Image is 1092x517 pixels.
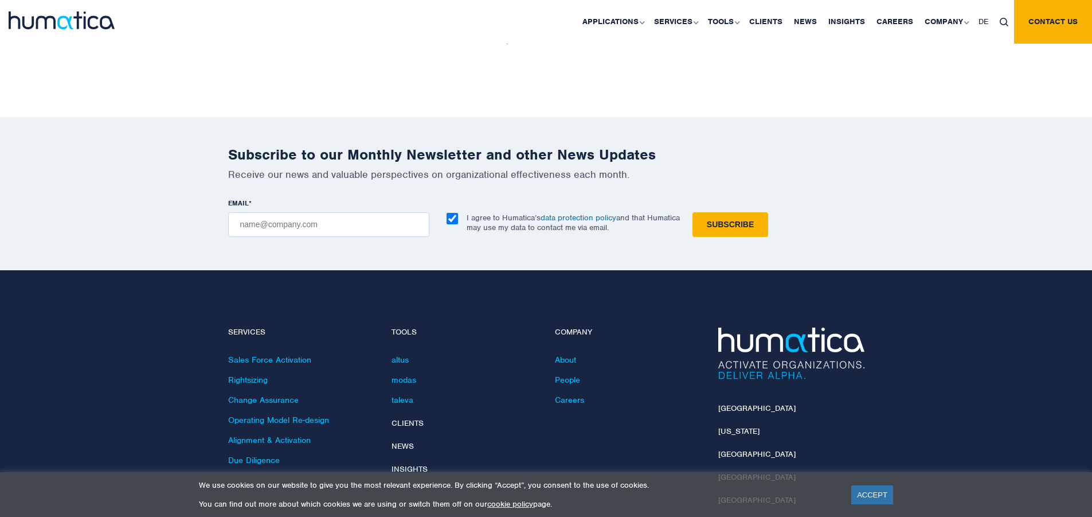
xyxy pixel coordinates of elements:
[718,328,864,379] img: Humatica
[555,328,701,337] h4: Company
[228,455,280,465] a: Due Diligence
[718,449,796,459] a: [GEOGRAPHIC_DATA]
[199,499,837,509] p: You can find out more about which cookies we are using or switch them off on our page.
[555,395,584,405] a: Careers
[851,485,893,504] a: ACCEPT
[228,328,374,337] h4: Services
[392,441,414,451] a: News
[392,464,428,474] a: Insights
[541,213,616,223] a: data protection policy
[447,213,458,224] input: I agree to Humatica’sdata protection policyand that Humatica may use my data to contact me via em...
[555,355,576,365] a: About
[718,426,760,436] a: [US_STATE]
[392,328,538,337] h4: Tools
[1000,18,1008,26] img: search_icon
[199,480,837,490] p: We use cookies on our website to give you the most relevant experience. By clicking “Accept”, you...
[555,375,580,385] a: People
[228,168,864,181] p: Receive our news and valuable perspectives on organizational effectiveness each month.
[9,11,115,29] img: logo
[228,212,429,237] input: name@company.com
[228,146,864,164] h2: Subscribe to our Monthly Newsletter and other News Updates
[228,395,299,405] a: Change Assurance
[228,375,268,385] a: Rightsizing
[487,499,533,509] a: cookie policy
[392,375,416,385] a: modas
[228,199,249,208] span: EMAIL
[392,395,413,405] a: taleva
[392,418,424,428] a: Clients
[718,403,796,413] a: [GEOGRAPHIC_DATA]
[979,17,988,26] span: DE
[228,435,311,445] a: Alignment & Activation
[392,355,409,365] a: altus
[228,355,311,365] a: Sales Force Activation
[467,213,680,232] p: I agree to Humatica’s and that Humatica may use my data to contact me via email.
[228,415,329,425] a: Operating Model Re-design
[692,212,768,237] input: Subscribe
